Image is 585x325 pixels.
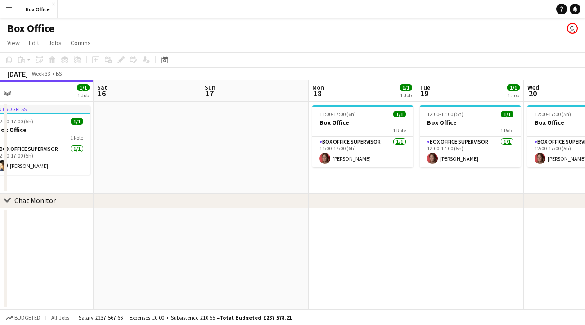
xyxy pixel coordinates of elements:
div: Chat Monitor [14,196,56,205]
a: Jobs [45,37,65,49]
app-user-avatar: Millie Haldane [567,23,578,34]
span: Total Budgeted £237 578.21 [220,314,292,321]
span: Budgeted [14,315,40,321]
div: [DATE] [7,69,28,78]
button: Box Office [18,0,58,18]
button: Budgeted [4,313,42,323]
h1: Box Office [7,22,54,35]
div: BST [56,70,65,77]
span: Edit [29,39,39,47]
span: Week 33 [30,70,52,77]
span: Comms [71,39,91,47]
a: View [4,37,23,49]
div: Salary £237 567.66 + Expenses £0.00 + Subsistence £10.55 = [79,314,292,321]
span: All jobs [49,314,71,321]
span: View [7,39,20,47]
span: Jobs [48,39,62,47]
a: Edit [25,37,43,49]
a: Comms [67,37,94,49]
